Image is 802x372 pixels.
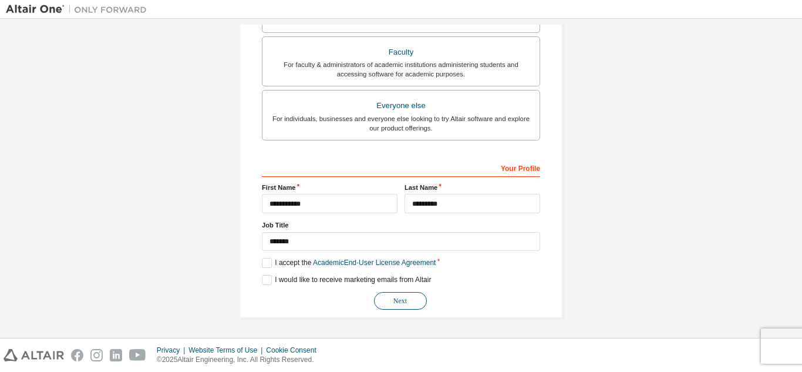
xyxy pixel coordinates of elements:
[90,349,103,361] img: instagram.svg
[269,114,533,133] div: For individuals, businesses and everyone else looking to try Altair software and explore our prod...
[269,98,533,114] div: Everyone else
[262,220,540,230] label: Job Title
[269,44,533,61] div: Faculty
[262,275,431,285] label: I would like to receive marketing emails from Altair
[262,183,397,192] label: First Name
[110,349,122,361] img: linkedin.svg
[405,183,540,192] label: Last Name
[374,292,427,310] button: Next
[6,4,153,15] img: Altair One
[313,259,436,267] a: Academic End-User License Agreement
[269,60,533,79] div: For faculty & administrators of academic institutions administering students and accessing softwa...
[157,346,188,355] div: Privacy
[71,349,83,361] img: facebook.svg
[4,349,64,361] img: altair_logo.svg
[262,258,436,268] label: I accept the
[266,346,323,355] div: Cookie Consent
[129,349,146,361] img: youtube.svg
[188,346,266,355] div: Website Terms of Use
[157,355,324,365] p: © 2025 Altair Engineering, Inc. All Rights Reserved.
[262,158,540,177] div: Your Profile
